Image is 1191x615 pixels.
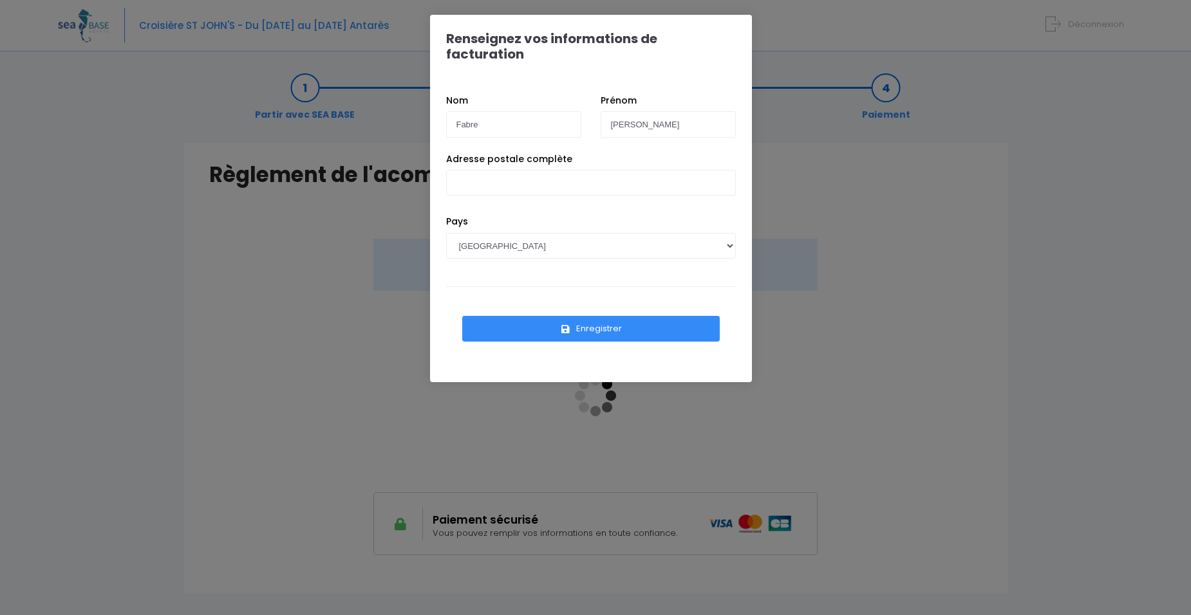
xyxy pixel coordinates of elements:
label: Prénom [601,94,637,107]
label: Nom [446,94,468,107]
button: Enregistrer [462,316,720,342]
label: Adresse postale complète [446,152,572,166]
label: Pays [446,215,468,228]
h1: Renseignez vos informations de facturation [446,31,736,62]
